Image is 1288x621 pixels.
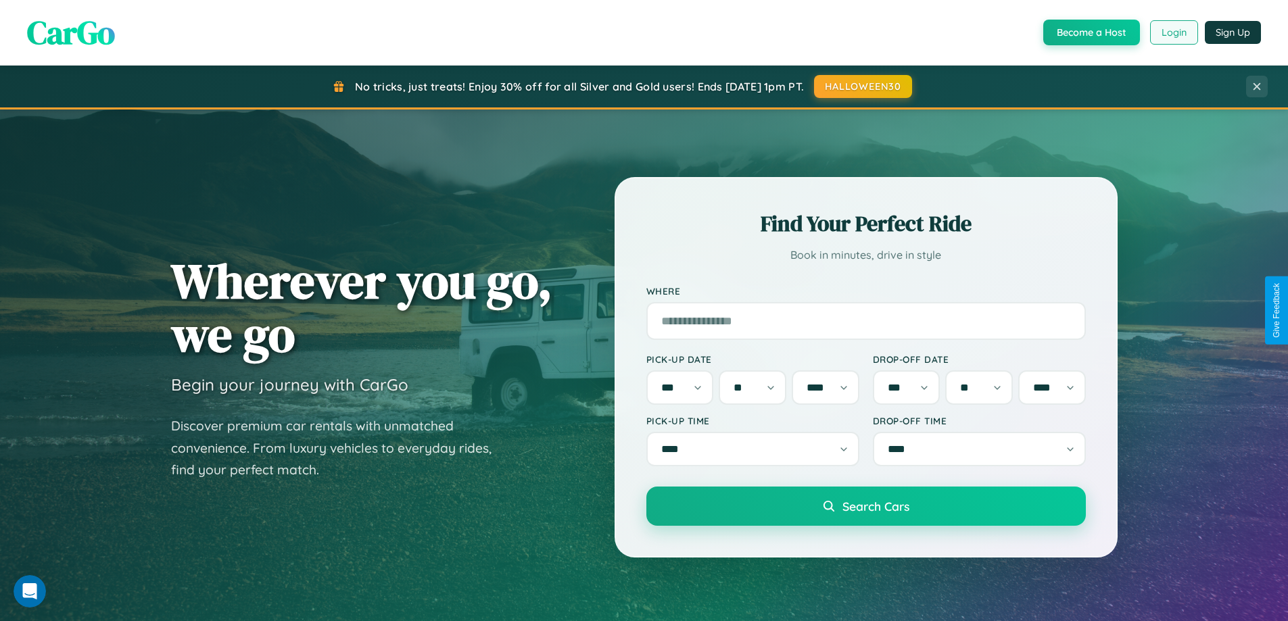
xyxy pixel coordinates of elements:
[646,209,1086,239] h2: Find Your Perfect Ride
[171,415,509,481] p: Discover premium car rentals with unmatched convenience. From luxury vehicles to everyday rides, ...
[814,75,912,98] button: HALLOWEEN30
[27,10,115,55] span: CarGo
[646,245,1086,265] p: Book in minutes, drive in style
[842,499,909,514] span: Search Cars
[1150,20,1198,45] button: Login
[646,353,859,365] label: Pick-up Date
[355,80,804,93] span: No tricks, just treats! Enjoy 30% off for all Silver and Gold users! Ends [DATE] 1pm PT.
[171,254,552,361] h1: Wherever you go, we go
[1043,20,1140,45] button: Become a Host
[1272,283,1281,338] div: Give Feedback
[14,575,46,607] iframe: Intercom live chat
[1205,21,1261,44] button: Sign Up
[646,285,1086,297] label: Where
[873,353,1086,365] label: Drop-off Date
[646,487,1086,526] button: Search Cars
[873,415,1086,426] label: Drop-off Time
[171,374,408,395] h3: Begin your journey with CarGo
[646,415,859,426] label: Pick-up Time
